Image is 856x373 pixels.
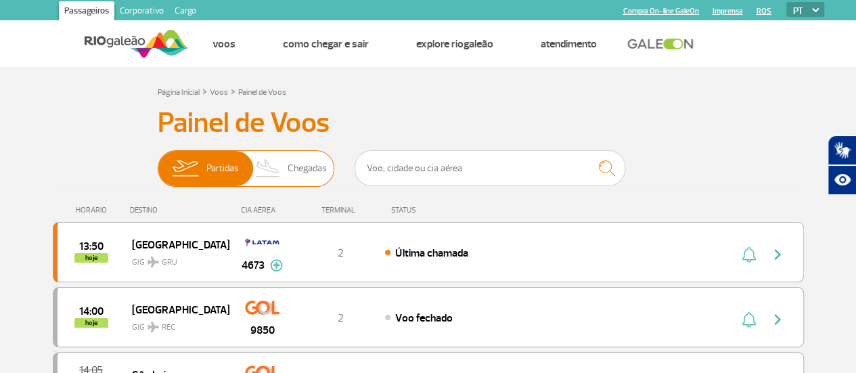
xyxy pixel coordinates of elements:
img: seta-direita-painel-voo.svg [769,311,786,328]
a: Cargo [169,1,202,23]
span: 2 [338,246,344,260]
a: Compra On-line GaleOn [623,7,698,16]
img: sino-painel-voo.svg [742,311,756,328]
button: Abrir recursos assistivos. [828,165,856,195]
span: 2025-09-30 13:50:00 [79,242,104,251]
a: Como chegar e sair [283,37,369,51]
img: sino-painel-voo.svg [742,246,756,263]
span: Chegadas [288,151,327,186]
span: hoje [74,318,108,328]
span: hoje [74,253,108,263]
a: > [231,83,235,99]
button: Abrir tradutor de língua de sinais. [828,135,856,165]
span: GIG [132,314,219,334]
div: Plugin de acessibilidade da Hand Talk. [828,135,856,195]
input: Voo, cidade ou cia aérea [355,150,625,186]
img: destiny_airplane.svg [148,257,159,267]
span: REC [162,322,175,334]
span: [GEOGRAPHIC_DATA] [132,301,219,318]
a: Atendimento [541,37,597,51]
img: mais-info-painel-voo.svg [270,259,283,271]
span: 2 [338,311,344,325]
a: Painel de Voos [238,87,286,97]
a: Passageiros [59,1,114,23]
img: destiny_airplane.svg [148,322,159,332]
a: Imprensa [712,7,742,16]
div: TERMINAL [296,206,384,215]
span: GIG [132,249,219,269]
a: Voos [212,37,235,51]
span: [GEOGRAPHIC_DATA] [132,236,219,253]
span: 4673 [242,257,265,273]
span: Última chamada [395,246,468,260]
h3: Painel de Voos [158,106,699,140]
div: HORÁRIO [57,206,131,215]
a: Voos [210,87,228,97]
img: slider-embarque [164,151,206,186]
span: 9850 [250,322,275,338]
div: CIA AÉREA [229,206,296,215]
span: Partidas [206,151,239,186]
img: seta-direita-painel-voo.svg [769,246,786,263]
a: RQS [756,7,771,16]
span: GRU [162,257,177,269]
div: DESTINO [130,206,229,215]
a: Página Inicial [158,87,200,97]
img: slider-desembarque [248,151,288,186]
a: Explore RIOgaleão [416,37,493,51]
span: Voo fechado [395,311,452,325]
a: > [202,83,207,99]
div: STATUS [384,206,495,215]
span: 2025-09-30 14:00:00 [79,307,104,316]
a: Corporativo [114,1,169,23]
